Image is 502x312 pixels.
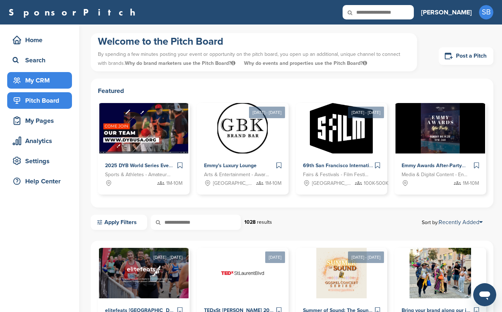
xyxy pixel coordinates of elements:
div: Home [11,34,72,46]
h2: Featured [98,86,486,96]
span: 100K-500K [364,179,388,187]
img: Sponsorpitch & [310,103,373,153]
a: Apply Filters [91,215,147,230]
span: Emmy's Luxury Lounge [204,162,257,169]
a: Sponsorpitch & 2025 DYB World Series Events Sports & Athletes - Amateur Sports Leagues 1M-10M [98,103,190,195]
span: Fairs & Festivals - Film Festival [303,171,370,179]
span: [GEOGRAPHIC_DATA], [GEOGRAPHIC_DATA] [213,179,254,187]
a: Post a Pitch [439,47,493,65]
div: Pitch Board [11,94,72,107]
img: Sponsorpitch & [316,248,367,298]
a: [PERSON_NAME] [421,4,472,20]
span: 1M-10M [166,179,182,187]
strong: 1028 [244,219,255,225]
a: Settings [7,153,72,169]
span: 69th San Francisco International Film Festival [303,162,411,169]
img: Sponsorpitch & [217,248,268,298]
div: Analytics [11,134,72,147]
span: SB [479,5,493,19]
span: 1M-10M [463,179,479,187]
a: [DATE] - [DATE] Sponsorpitch & Emmy's Luxury Lounge Arts & Entertainment - Award Show [GEOGRAPHIC... [197,92,289,195]
div: [DATE] [265,251,285,263]
div: Search [11,54,72,67]
span: 1M-10M [265,179,281,187]
span: Sports & Athletes - Amateur Sports Leagues [105,171,172,179]
img: Sponsorpitch & [217,103,268,153]
span: Why do brand marketers use the Pitch Board? [125,60,237,66]
img: Sponsorpitch & [395,103,485,153]
div: [DATE] - [DATE] [249,107,285,118]
a: My Pages [7,112,72,129]
span: [GEOGRAPHIC_DATA], [GEOGRAPHIC_DATA] [312,179,353,187]
span: results [257,219,272,225]
a: Sponsorpitch & Emmy Awards After-Party Media & Digital Content - Entertainment 1M-10M [394,103,486,195]
img: Sponsorpitch & [410,248,471,298]
div: My Pages [11,114,72,127]
div: My CRM [11,74,72,87]
a: Pitch Board [7,92,72,109]
a: My CRM [7,72,72,89]
div: [DATE] - [DATE] [348,251,384,263]
img: Sponsorpitch & [99,103,188,153]
a: [DATE] - [DATE] Sponsorpitch & 69th San Francisco International Film Festival Fairs & Festivals -... [296,92,388,195]
span: Media & Digital Content - Entertainment [402,171,468,179]
a: Home [7,32,72,48]
span: 2025 DYB World Series Events [105,162,176,169]
p: By spending a few minutes posting your event or opportunity on the pitch board, you open up an ad... [98,48,410,70]
div: Settings [11,155,72,168]
div: [DATE] - [DATE] [150,251,186,263]
a: Analytics [7,133,72,149]
a: Help Center [7,173,72,190]
div: [DATE] - [DATE] [348,107,384,118]
iframe: Button to launch messaging window [473,283,496,306]
a: Recently Added [439,219,483,226]
h1: Welcome to the Pitch Board [98,35,410,48]
div: Help Center [11,175,72,188]
span: Why do events and properties use the Pitch Board? [244,60,367,66]
span: Sort by: [422,219,483,225]
img: Sponsorpitch & [99,248,189,298]
span: Emmy Awards After-Party [402,162,462,169]
span: Arts & Entertainment - Award Show [204,171,271,179]
h3: [PERSON_NAME] [421,7,472,17]
a: Search [7,52,72,68]
a: SponsorPitch [9,8,140,17]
